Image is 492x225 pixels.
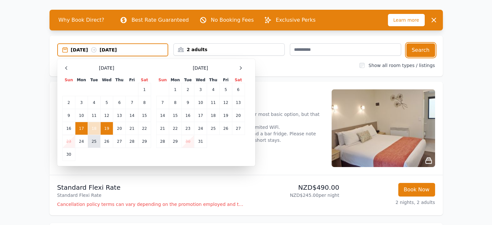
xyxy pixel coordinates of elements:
[113,77,126,83] th: Thu
[220,77,232,83] th: Fri
[169,122,181,135] td: 22
[406,43,435,57] button: Search
[174,46,284,53] div: 2 adults
[181,96,194,109] td: 9
[344,199,435,206] p: 2 nights, 2 adults
[138,83,151,96] td: 1
[71,47,168,53] div: [DATE] [DATE]
[194,83,207,96] td: 3
[53,14,110,27] span: Why Book Direct?
[62,96,75,109] td: 2
[169,77,181,83] th: Mon
[388,14,425,26] span: Learn more
[100,109,113,122] td: 12
[207,122,220,135] td: 25
[249,192,339,198] p: NZD$245.00 per night
[113,109,126,122] td: 13
[181,135,194,148] td: 30
[126,96,138,109] td: 7
[181,83,194,96] td: 2
[220,96,232,109] td: 12
[211,16,254,24] p: No Booking Fees
[398,183,435,197] button: Book Now
[75,109,88,122] td: 10
[138,77,151,83] th: Sat
[57,201,244,208] p: Cancellation policy terms can vary depending on the promotion employed and the time of stay of th...
[194,96,207,109] td: 10
[194,135,207,148] td: 31
[88,135,100,148] td: 25
[232,83,245,96] td: 6
[62,135,75,148] td: 23
[138,122,151,135] td: 22
[232,77,245,83] th: Sat
[138,135,151,148] td: 29
[100,135,113,148] td: 26
[181,122,194,135] td: 23
[126,77,138,83] th: Fri
[57,192,244,198] p: Standard Flexi Rate
[156,122,169,135] td: 21
[156,135,169,148] td: 28
[126,109,138,122] td: 14
[131,16,189,24] p: Best Rate Guaranteed
[75,122,88,135] td: 17
[75,135,88,148] td: 24
[126,122,138,135] td: 21
[232,109,245,122] td: 20
[207,77,220,83] th: Thu
[88,77,100,83] th: Tue
[169,83,181,96] td: 1
[169,109,181,122] td: 15
[62,77,75,83] th: Sun
[220,122,232,135] td: 26
[169,135,181,148] td: 29
[368,63,435,68] label: Show all room types / listings
[207,83,220,96] td: 4
[194,109,207,122] td: 17
[138,96,151,109] td: 8
[156,96,169,109] td: 7
[169,96,181,109] td: 8
[156,77,169,83] th: Sun
[113,122,126,135] td: 20
[126,135,138,148] td: 28
[88,96,100,109] td: 4
[249,183,339,192] p: NZD$490.00
[220,83,232,96] td: 5
[181,109,194,122] td: 16
[100,77,113,83] th: Wed
[232,122,245,135] td: 27
[57,183,244,192] p: Standard Flexi Rate
[193,65,208,71] span: [DATE]
[181,77,194,83] th: Tue
[99,65,114,71] span: [DATE]
[100,122,113,135] td: 19
[88,109,100,122] td: 11
[100,96,113,109] td: 5
[62,109,75,122] td: 9
[207,96,220,109] td: 11
[62,122,75,135] td: 16
[138,109,151,122] td: 15
[88,122,100,135] td: 18
[75,77,88,83] th: Mon
[113,135,126,148] td: 27
[207,109,220,122] td: 18
[276,16,315,24] p: Exclusive Perks
[62,148,75,161] td: 30
[194,77,207,83] th: Wed
[232,96,245,109] td: 13
[220,109,232,122] td: 19
[113,96,126,109] td: 6
[156,109,169,122] td: 14
[75,96,88,109] td: 3
[194,122,207,135] td: 24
